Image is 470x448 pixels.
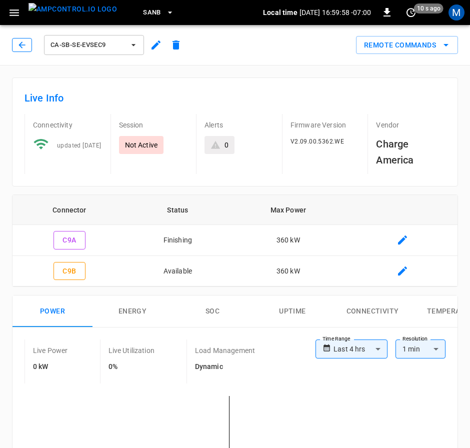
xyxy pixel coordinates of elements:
th: Max Power [229,195,347,225]
h6: 0 kW [33,361,68,372]
label: Resolution [402,335,427,343]
span: SanB [143,7,161,18]
td: 360 kW [229,256,347,287]
td: Finishing [126,225,229,256]
h6: Dynamic [195,361,255,372]
button: Connectivity [332,295,412,327]
h6: Live Info [24,90,445,106]
button: C9B [53,262,85,280]
td: 360 kW [229,225,347,256]
button: Remote Commands [356,36,458,54]
div: 0 [224,140,228,150]
button: C9A [53,231,85,249]
p: Load Management [195,345,255,355]
span: 10 s ago [414,3,443,13]
button: Energy [92,295,172,327]
p: Not Active [125,140,158,150]
button: ca-sb-se-evseC9 [44,35,144,55]
p: Session [119,120,188,130]
span: V2.09.00.5362.WE [290,138,344,145]
p: Alerts [204,120,274,130]
label: Time Range [322,335,350,343]
th: Status [126,195,229,225]
p: Live Power [33,345,68,355]
th: Connector [12,195,126,225]
p: Local time [263,7,297,17]
span: ca-sb-se-evseC9 [50,39,124,51]
p: Connectivity [33,120,102,130]
button: SanB [139,3,178,22]
table: connector table [12,195,457,286]
button: SOC [172,295,252,327]
div: profile-icon [448,4,464,20]
p: Firmware Version [290,120,360,130]
div: remote commands options [356,36,458,54]
p: Live Utilization [108,345,154,355]
div: 1 min [395,339,445,358]
button: set refresh interval [403,4,419,20]
button: Uptime [252,295,332,327]
img: ampcontrol.io logo [28,3,117,15]
div: Last 4 hrs [333,339,387,358]
h6: Charge America [376,136,445,168]
p: Vendor [376,120,445,130]
span: updated [DATE] [57,142,101,149]
p: [DATE] 16:59:58 -07:00 [299,7,371,17]
td: Available [126,256,229,287]
h6: 0% [108,361,154,372]
button: Power [12,295,92,327]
